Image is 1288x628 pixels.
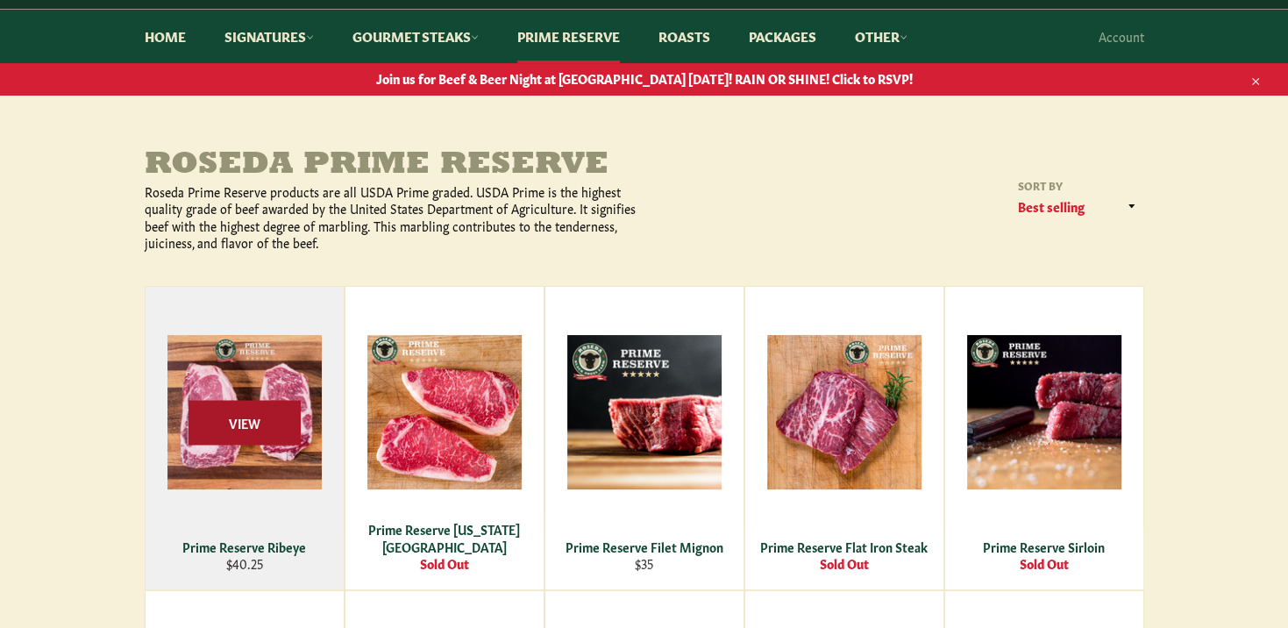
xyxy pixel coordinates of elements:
[967,335,1121,489] img: Prime Reserve Sirloin
[145,183,644,251] p: Roseda Prime Reserve products are all USDA Prime graded. USDA Prime is the highest quality grade ...
[207,10,331,63] a: Signatures
[567,335,722,489] img: Prime Reserve Filet Mignon
[731,10,834,63] a: Packages
[500,10,637,63] a: Prime Reserve
[1090,11,1153,62] a: Account
[1013,178,1144,193] label: Sort by
[744,286,944,590] a: Prime Reserve Flat Iron Steak Prime Reserve Flat Iron Steak Sold Out
[837,10,925,63] a: Other
[356,555,532,572] div: Sold Out
[956,555,1132,572] div: Sold Out
[367,335,522,489] img: Prime Reserve New York Strip
[767,335,922,489] img: Prime Reserve Flat Iron Steak
[145,148,644,183] h1: Roseda Prime Reserve
[189,400,301,445] span: View
[127,10,203,63] a: Home
[944,286,1144,590] a: Prime Reserve Sirloin Prime Reserve Sirloin Sold Out
[756,555,932,572] div: Sold Out
[756,539,932,555] div: Prime Reserve Flat Iron Steak
[544,286,744,590] a: Prime Reserve Filet Mignon Prime Reserve Filet Mignon $35
[335,10,496,63] a: Gourmet Steaks
[556,539,732,555] div: Prime Reserve Filet Mignon
[345,286,544,590] a: Prime Reserve New York Strip Prime Reserve [US_STATE][GEOGRAPHIC_DATA] Sold Out
[641,10,728,63] a: Roasts
[145,286,345,590] a: Prime Reserve Ribeye Prime Reserve Ribeye $40.25 View
[956,539,1132,555] div: Prime Reserve Sirloin
[156,539,332,555] div: Prime Reserve Ribeye
[356,521,532,555] div: Prime Reserve [US_STATE][GEOGRAPHIC_DATA]
[556,555,732,572] div: $35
